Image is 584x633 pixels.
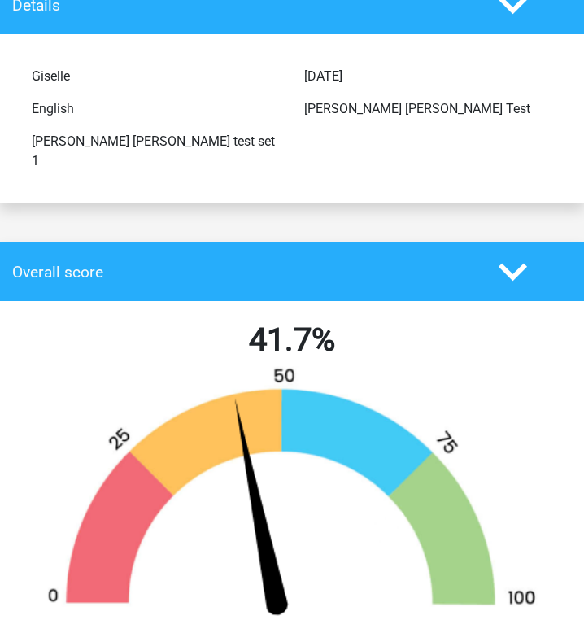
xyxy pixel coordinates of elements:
div: [DATE] [292,67,564,86]
div: Giselle [20,67,292,86]
div: English [20,99,292,119]
h2: 41.7% [12,321,572,360]
h4: Overall score [12,263,474,282]
img: 42.b7149a039e20.png [12,366,572,626]
div: [PERSON_NAME] [PERSON_NAME] test set 1 [20,132,292,171]
div: [PERSON_NAME] [PERSON_NAME] Test [292,99,564,119]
